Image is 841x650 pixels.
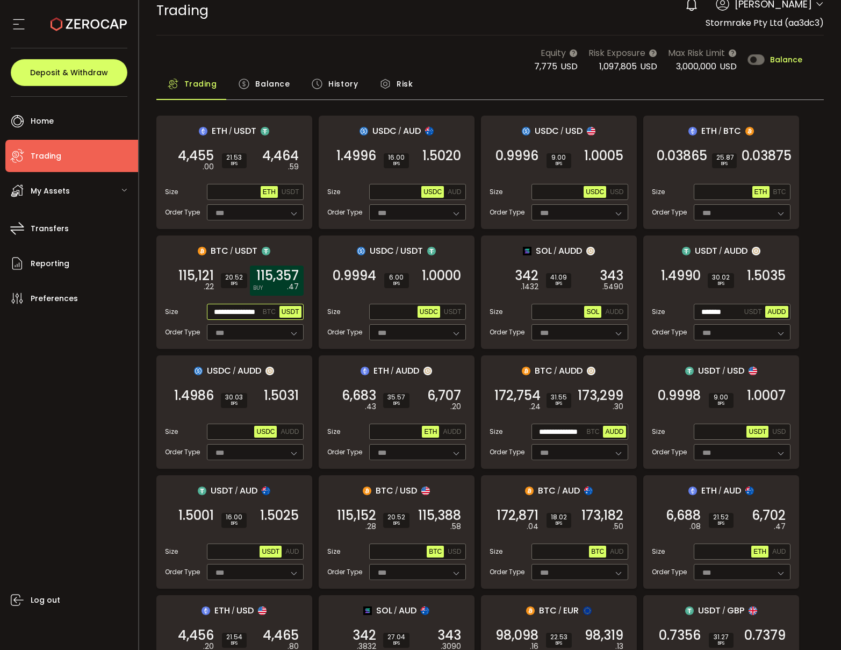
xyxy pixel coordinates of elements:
i: BPS [389,281,405,287]
span: AUDD [605,308,623,316]
img: btc_portfolio.svg [745,127,754,135]
span: 6,702 [752,510,786,521]
span: 4,456 [178,630,214,641]
button: ETH [752,186,770,198]
span: 173,182 [581,510,623,521]
i: BPS [226,520,242,527]
span: ETH [373,364,389,377]
span: Trading [31,148,61,164]
span: 1,097,805 [599,60,637,73]
span: AUD [240,484,257,497]
span: SOL [586,308,599,316]
span: 20.52 [225,274,243,281]
span: BTC [538,484,556,497]
span: USDT [400,244,423,258]
span: 1.5035 [747,270,786,281]
img: usd_portfolio.svg [587,127,595,135]
span: BTC [586,428,599,435]
span: USDT [698,364,721,377]
span: ETH [701,484,717,497]
span: Size [652,307,665,317]
img: usd_portfolio.svg [258,606,267,615]
em: / [557,486,560,496]
span: 6,688 [666,510,701,521]
img: btc_portfolio.svg [198,247,206,255]
span: Order Type [165,327,200,337]
img: zuPXiwguUFiBOIQyqLOiXsnnNitlx7q4LCwEbLHADjIpTka+Lip0HH8D0VTrd02z+wEAAAAASUVORK5CYII= [265,367,274,375]
button: BTC [427,546,444,558]
em: .58 [450,521,461,532]
button: AUD [445,186,463,198]
span: USD [640,60,657,73]
span: USD [400,484,417,497]
i: BPS [716,161,732,167]
span: Home [31,113,54,129]
span: 1.4996 [336,151,376,161]
span: 0.03865 [657,151,707,161]
span: Order Type [327,567,362,577]
span: 1.0000 [422,270,461,281]
i: BPS [387,401,405,407]
img: eth_portfolio.svg [361,367,369,375]
i: BPS [712,281,730,287]
em: / [718,126,722,136]
img: btc_portfolio.svg [522,367,530,375]
button: USDC [254,426,277,438]
span: BTC [773,188,786,196]
span: 25.87 [716,154,732,161]
span: USD [727,364,744,377]
em: .08 [689,521,701,532]
span: 6,683 [342,390,376,401]
em: / [235,486,238,496]
i: BUY [253,284,263,292]
img: sol_portfolio.png [523,247,531,255]
span: ETH [212,124,227,138]
button: USD [445,546,463,558]
span: Order Type [652,208,687,217]
span: BTC [723,124,741,138]
span: USD [448,548,461,555]
button: BTC [261,306,278,318]
span: 115,357 [256,270,299,281]
span: USDC [207,364,231,377]
span: USDC [586,188,604,196]
button: USDT [442,306,464,318]
span: Trading [184,73,217,95]
span: 1.0007 [747,390,786,401]
span: 0.9994 [333,270,376,281]
img: eth_portfolio.svg [199,127,207,135]
span: Size [490,427,502,437]
span: Transfers [31,221,69,237]
span: USDC [423,188,442,196]
span: USDT [282,308,299,316]
span: BTC [535,364,552,377]
button: AUDD [765,306,788,318]
span: 30.02 [712,274,730,281]
em: .5490 [602,281,623,292]
button: ETH [261,186,278,198]
span: 115,152 [337,510,376,521]
span: AUDD [238,364,261,377]
span: USD [720,60,737,73]
button: USDT [742,306,764,318]
img: btc_portfolio.svg [363,487,371,495]
span: USD [560,60,578,73]
img: aud_portfolio.svg [425,127,434,135]
span: Order Type [490,567,524,577]
img: zuPXiwguUFiBOIQyqLOiXsnnNitlx7q4LCwEbLHADjIpTka+Lip0HH8D0VTrd02z+wEAAAAASUVORK5CYII= [587,367,595,375]
span: 173,299 [578,390,623,401]
button: BTC [771,186,788,198]
img: usdt_portfolio.svg [685,367,694,375]
img: usdt_portfolio.svg [261,127,269,135]
span: AUDD [558,244,582,258]
span: 20.52 [387,514,405,520]
span: Size [327,427,340,437]
span: USDT [695,244,717,258]
span: USDC [372,124,397,138]
span: Stormrake Pty Ltd (aa3dc3) [706,17,824,29]
img: usd_portfolio.svg [421,487,430,495]
span: AUDD [724,244,747,258]
span: Size [490,187,502,197]
em: .24 [529,401,541,412]
button: Deposit & Withdraw [11,59,127,86]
